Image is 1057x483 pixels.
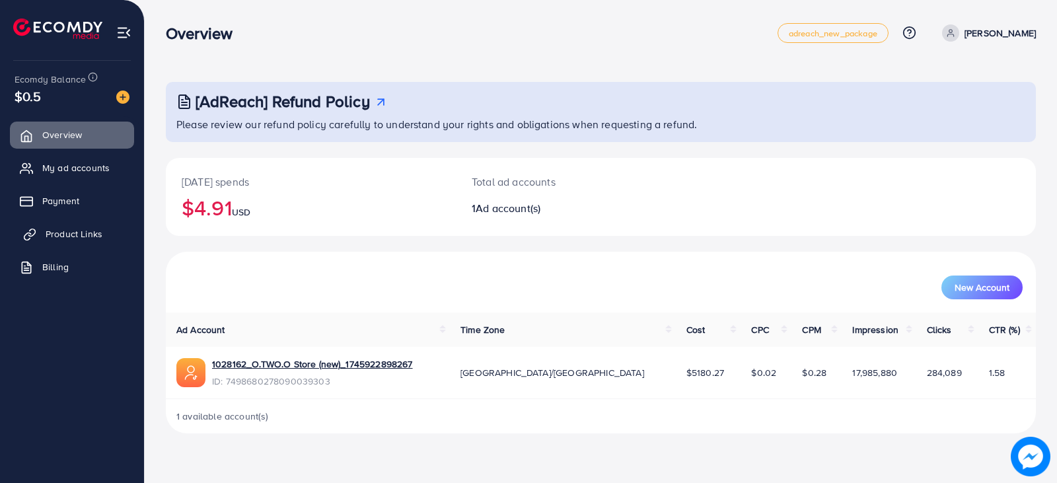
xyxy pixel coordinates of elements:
[927,323,952,336] span: Clicks
[965,25,1036,41] p: [PERSON_NAME]
[10,221,134,247] a: Product Links
[15,73,86,86] span: Ecomdy Balance
[232,205,250,219] span: USD
[460,323,505,336] span: Time Zone
[751,366,776,379] span: $0.02
[941,276,1023,299] button: New Account
[472,202,657,215] h2: 1
[955,283,1009,292] span: New Account
[10,188,134,214] a: Payment
[852,366,897,379] span: 17,985,880
[176,358,205,387] img: ic-ads-acc.e4c84228.svg
[212,375,413,388] span: ID: 7498680278090039303
[10,155,134,181] a: My ad accounts
[989,366,1005,379] span: 1.58
[176,323,225,336] span: Ad Account
[778,23,889,43] a: adreach_new_package
[182,195,440,220] h2: $4.91
[852,323,898,336] span: Impression
[751,323,768,336] span: CPC
[42,161,110,174] span: My ad accounts
[46,227,102,241] span: Product Links
[937,24,1036,42] a: [PERSON_NAME]
[789,29,877,38] span: adreach_new_package
[42,128,82,141] span: Overview
[116,91,129,104] img: image
[42,194,79,207] span: Payment
[166,24,243,43] h3: Overview
[686,323,706,336] span: Cost
[989,323,1020,336] span: CTR (%)
[10,254,134,280] a: Billing
[472,174,657,190] p: Total ad accounts
[182,174,440,190] p: [DATE] spends
[176,116,1028,132] p: Please review our refund policy carefully to understand your rights and obligations when requesti...
[10,122,134,148] a: Overview
[802,323,820,336] span: CPM
[460,366,644,379] span: [GEOGRAPHIC_DATA]/[GEOGRAPHIC_DATA]
[13,19,102,39] img: logo
[686,366,724,379] span: $5180.27
[196,92,370,111] h3: [AdReach] Refund Policy
[212,357,413,371] a: 1028162_O.TWO.O Store (new)_1745922898267
[116,25,131,40] img: menu
[11,81,44,111] span: $0.5
[927,366,962,379] span: 284,089
[1011,437,1050,476] img: image
[42,260,69,274] span: Billing
[476,201,540,215] span: Ad account(s)
[176,410,269,423] span: 1 available account(s)
[802,366,826,379] span: $0.28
